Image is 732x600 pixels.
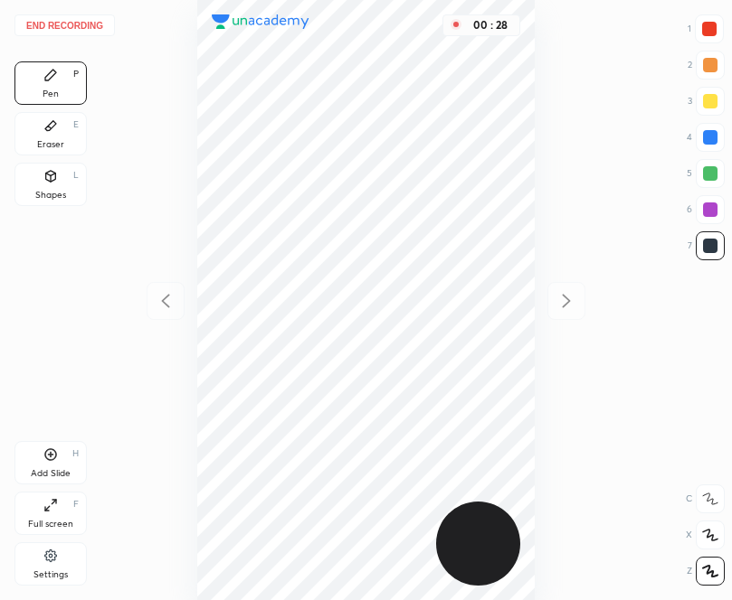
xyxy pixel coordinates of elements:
div: F [73,500,79,509]
div: H [72,449,79,458]
div: Eraser [37,140,64,149]
div: C [686,484,725,513]
div: 1 [688,14,724,43]
div: 7 [688,231,725,260]
div: X [686,520,725,549]
div: L [73,171,79,180]
div: 2 [688,51,725,80]
button: End recording [14,14,115,36]
div: Z [687,557,725,586]
div: P [73,70,79,79]
div: 4 [687,123,725,152]
div: Add Slide [31,469,71,478]
div: Pen [43,89,59,98]
div: 3 [688,87,725,116]
div: Shapes [35,191,66,200]
img: logo.38c385cc.svg [212,14,309,29]
div: E [73,120,79,129]
div: 5 [687,159,725,188]
div: 00 : 28 [469,19,512,32]
div: 6 [687,195,725,224]
div: Full screen [28,520,73,529]
div: Settings [33,570,68,579]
